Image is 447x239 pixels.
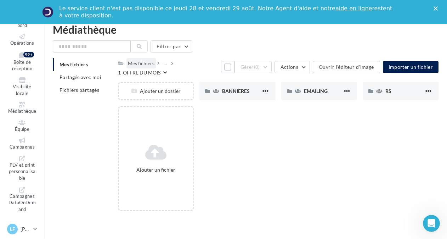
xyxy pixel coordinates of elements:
img: Profile image for Service-Client [42,6,53,18]
span: EMAILING [304,88,328,94]
a: Visibilité locale [6,76,39,98]
a: Équipe [6,118,39,134]
div: ... [162,59,168,68]
span: Tableau de bord [11,16,33,28]
span: RS [385,88,391,94]
a: Boîte de réception 99+ [6,50,39,73]
button: Filtrer par [151,40,192,52]
p: [PERSON_NAME] [21,226,30,233]
span: Campagnes DataOnDemand [9,193,36,212]
span: PLV et print personnalisable [9,162,36,181]
div: Le service client n'est pas disponible ce jeudi 28 et vendredi 29 août. Notre Agent d'aide et not... [59,5,394,19]
button: Actions [275,61,310,73]
span: Partagés avec moi [60,74,101,80]
div: Fermer [434,6,441,11]
span: Fichiers partagés [60,87,99,93]
span: Opérations [10,40,34,46]
iframe: Intercom live chat [423,215,440,232]
a: PLV et print personnalisable [6,154,39,183]
span: Actions [281,64,298,70]
span: Équipe [15,126,29,132]
div: Ajouter un fichier [122,166,190,173]
span: Médiathèque [8,108,36,114]
span: Importer un fichier [389,64,433,70]
a: LF [PERSON_NAME] [6,222,39,236]
span: (0) [254,64,260,70]
a: Campagnes DataOnDemand [6,185,39,214]
button: Ouvrir l'éditeur d'image [313,61,380,73]
button: Gérer(0) [234,61,272,73]
a: Médiathèque [6,100,39,116]
button: Importer un fichier [383,61,439,73]
a: Campagnes [6,136,39,151]
div: Ajouter un dossier [119,88,193,95]
span: LF [10,226,15,233]
span: Boîte de réception [12,59,32,72]
span: Visibilité locale [13,84,31,96]
div: Médiathèque [53,24,438,35]
div: Mes fichiers [128,60,154,67]
span: Campagnes [10,144,35,150]
span: BANNIERES [222,88,250,94]
a: Opérations [6,32,39,48]
div: 99+ [23,52,34,57]
span: Mes fichiers [60,61,88,67]
div: 1_OFFRE DU MOIS [118,69,160,76]
a: aide en ligne [335,5,372,12]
